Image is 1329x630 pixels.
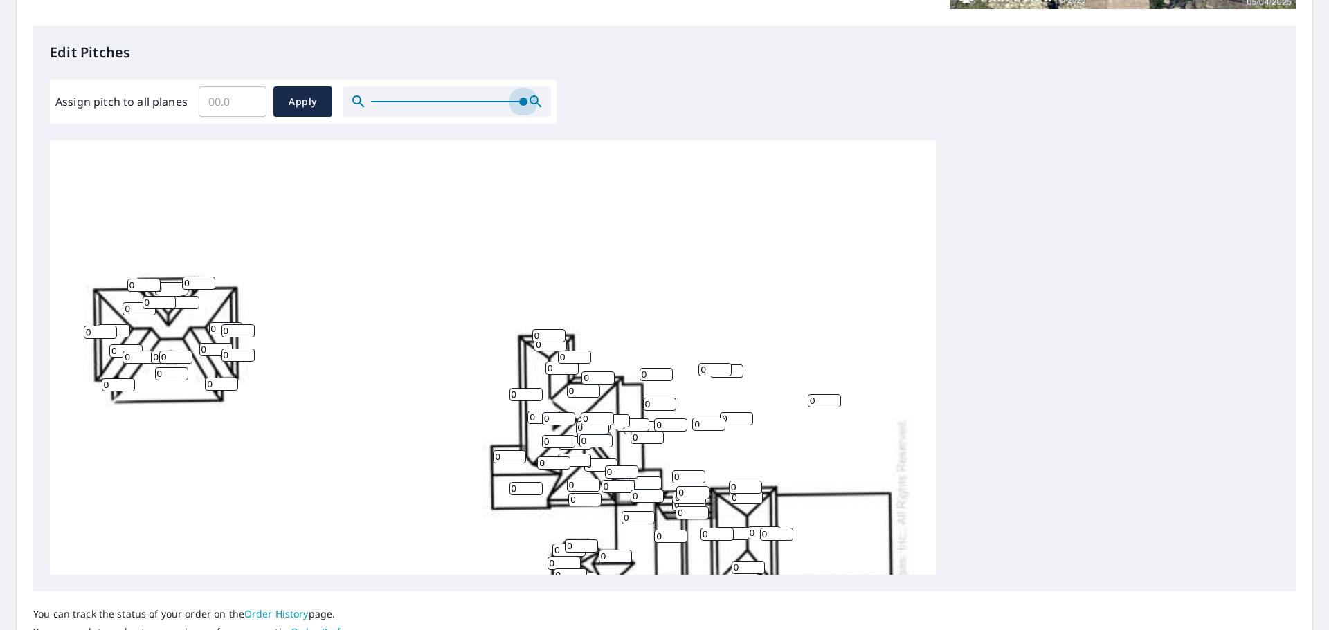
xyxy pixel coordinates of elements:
[199,82,266,121] input: 00.0
[55,93,188,110] label: Assign pitch to all planes
[33,608,405,620] p: You can track the status of your order on the page.
[244,607,309,620] a: Order History
[284,93,321,111] span: Apply
[273,86,332,117] button: Apply
[50,42,1279,63] p: Edit Pitches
